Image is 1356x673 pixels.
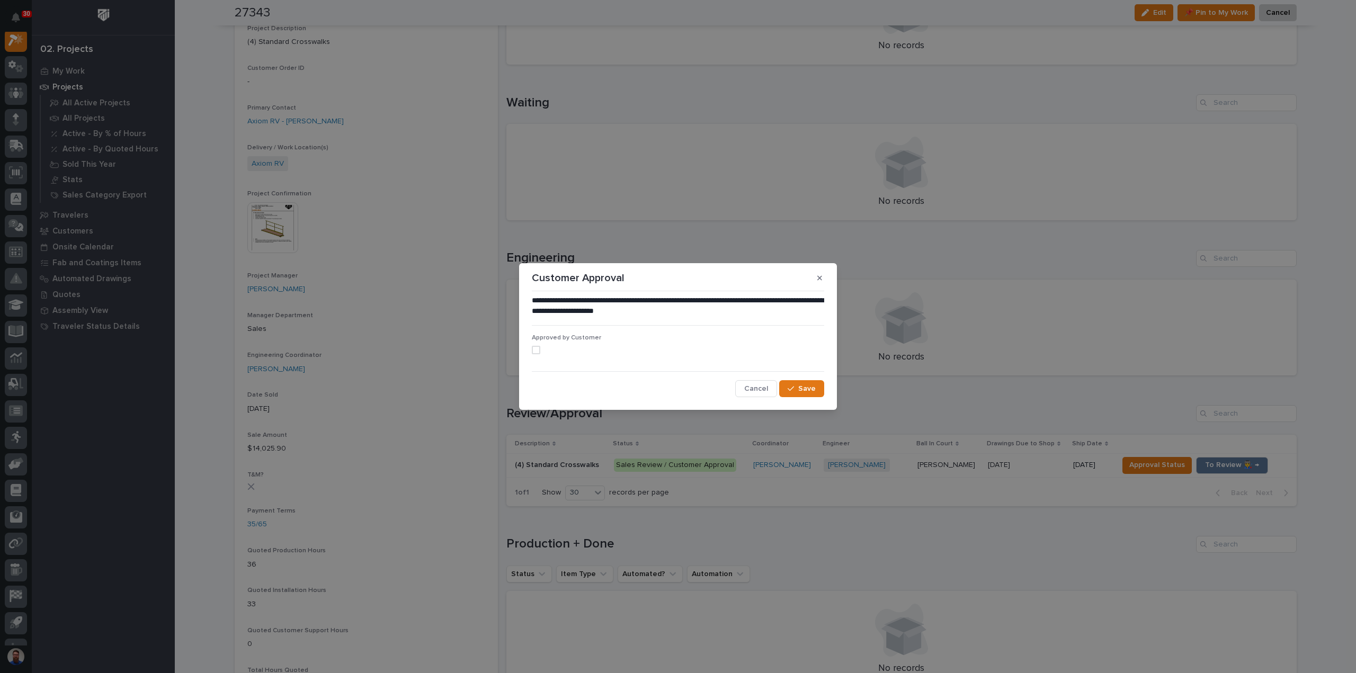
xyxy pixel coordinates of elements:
span: Save [798,384,816,393]
span: Cancel [744,384,768,393]
button: Cancel [735,380,777,397]
p: Customer Approval [532,272,625,284]
button: Save [779,380,824,397]
span: Approved by Customer [532,335,601,341]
